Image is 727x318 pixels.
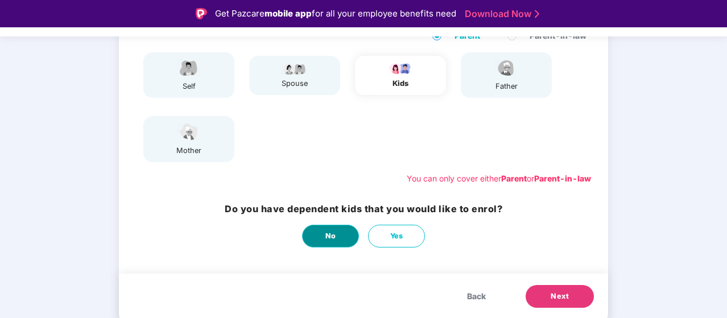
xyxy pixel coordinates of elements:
img: svg+xml;base64,PHN2ZyB4bWxucz0iaHR0cDovL3d3dy53My5vcmcvMjAwMC9zdmciIHdpZHRoPSI3OS4wMzciIGhlaWdodD... [386,61,415,75]
img: svg+xml;base64,PHN2ZyB4bWxucz0iaHR0cDovL3d3dy53My5vcmcvMjAwMC9zdmciIHdpZHRoPSI5Ny44OTciIGhlaWdodD... [280,61,309,75]
span: No [325,230,336,242]
div: mother [175,145,203,156]
button: Back [456,285,497,308]
b: Parent [501,174,527,183]
img: svg+xml;base64,PHN2ZyB4bWxucz0iaHR0cDovL3d3dy53My5vcmcvMjAwMC9zdmciIHdpZHRoPSI1NCIgaGVpZ2h0PSIzOC... [175,122,203,142]
img: Logo [196,8,207,19]
strong: mobile app [265,8,312,19]
img: svg+xml;base64,PHN2ZyBpZD0iRmF0aGVyX2ljb24iIHhtbG5zPSJodHRwOi8vd3d3LnczLm9yZy8yMDAwL3N2ZyIgeG1sbn... [492,58,521,78]
a: Download Now [465,8,536,20]
button: Yes [368,225,425,247]
div: spouse [280,78,309,89]
img: Stroke [535,8,539,20]
b: Parent-in-law [534,174,591,183]
img: svg+xml;base64,PHN2ZyBpZD0iRW1wbG95ZWVfbWFsZSIgeG1sbnM9Imh0dHA6Ly93d3cudzMub3JnLzIwMDAvc3ZnIiB3aW... [175,58,203,78]
button: Next [526,285,594,308]
h3: Do you have dependent kids that you would like to enrol? [225,202,502,216]
span: Yes [390,230,403,242]
div: kids [386,78,415,89]
div: father [492,81,521,92]
span: Back [467,290,486,303]
div: Get Pazcare for all your employee benefits need [215,7,456,20]
div: self [175,81,203,92]
div: You can only cover either or [407,172,591,185]
span: Next [551,291,569,302]
button: No [302,225,359,247]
